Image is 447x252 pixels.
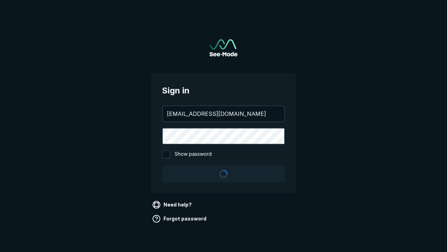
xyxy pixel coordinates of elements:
a: Go to sign in [210,39,237,56]
span: Show password [175,150,212,159]
a: Forgot password [151,213,209,224]
a: Need help? [151,199,195,210]
input: your@email.com [163,106,284,121]
span: Sign in [162,84,285,97]
img: See-Mode Logo [210,39,237,56]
